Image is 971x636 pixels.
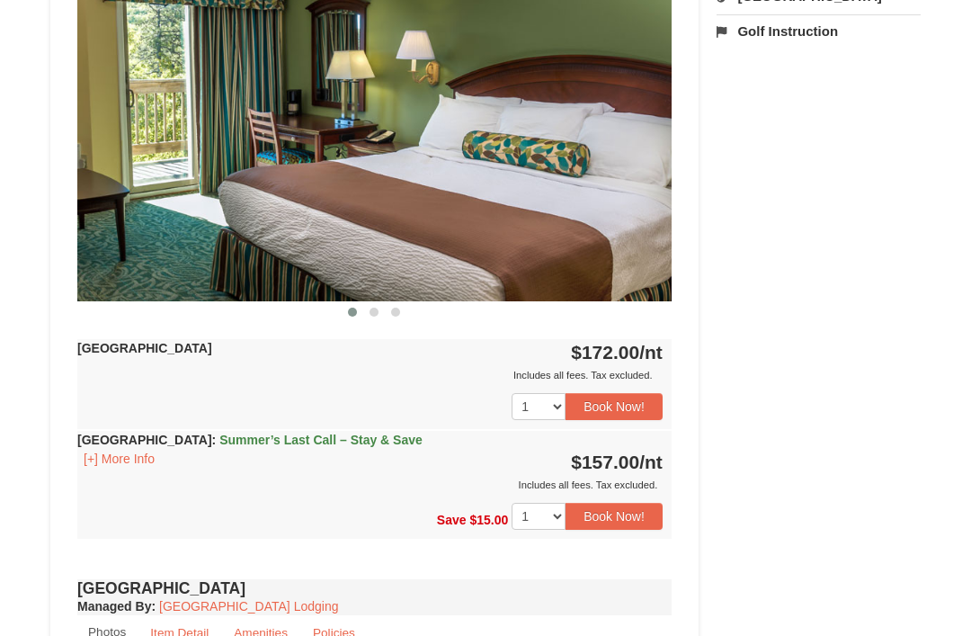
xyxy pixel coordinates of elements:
[437,513,467,527] span: Save
[77,433,423,447] strong: [GEOGRAPHIC_DATA]
[571,342,663,363] strong: $172.00
[77,476,663,494] div: Includes all fees. Tax excluded.
[77,449,161,469] button: [+] More Info
[469,513,508,527] span: $15.00
[566,503,663,530] button: Book Now!
[212,433,217,447] span: :
[77,599,151,614] span: Managed By
[639,452,663,472] span: /nt
[77,599,156,614] strong: :
[219,433,423,447] span: Summer’s Last Call – Stay & Save
[159,599,338,614] a: [GEOGRAPHIC_DATA] Lodging
[77,579,672,597] h4: [GEOGRAPHIC_DATA]
[77,341,212,355] strong: [GEOGRAPHIC_DATA]
[717,14,921,48] a: Golf Instruction
[566,393,663,420] button: Book Now!
[639,342,663,363] span: /nt
[77,366,663,384] div: Includes all fees. Tax excluded.
[571,452,639,472] span: $157.00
